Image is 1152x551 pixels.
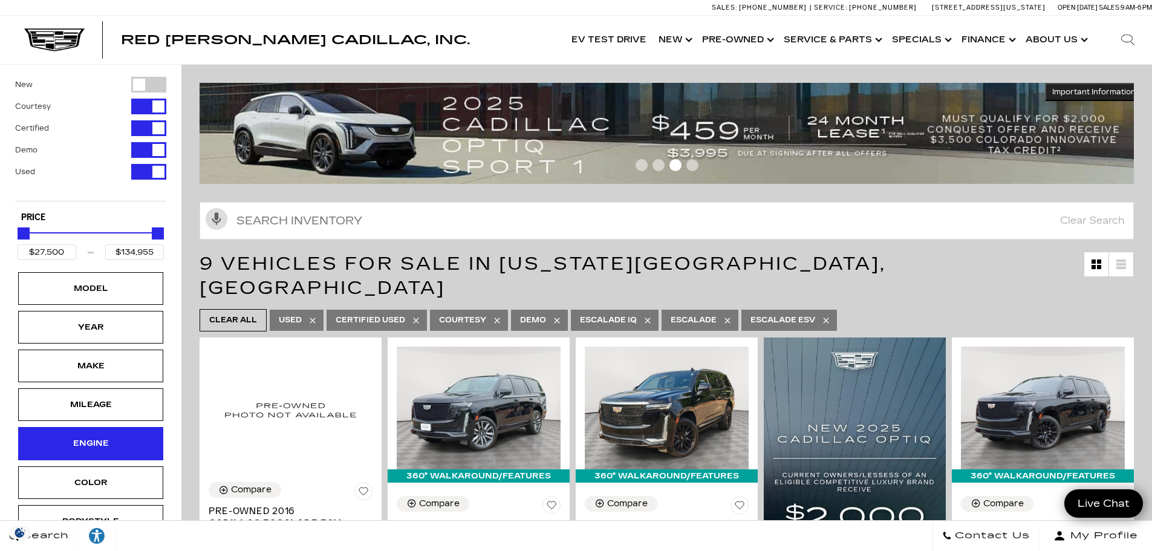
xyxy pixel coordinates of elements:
[652,16,696,64] a: New
[778,16,886,64] a: Service & Parts
[21,212,160,223] h5: Price
[15,122,49,134] label: Certified
[712,4,810,11] a: Sales: [PHONE_NUMBER]
[209,313,257,328] span: Clear All
[849,4,917,11] span: [PHONE_NUMBER]
[739,4,807,11] span: [PHONE_NUMBER]
[585,519,740,531] span: Pre-Owned 2022
[669,159,682,171] span: Go to slide 3
[961,347,1125,469] img: 2022 Cadillac Escalade ESV Sport
[24,28,85,51] img: Cadillac Dark Logo with Cadillac White Text
[397,519,552,531] span: Pre-Owned 2021
[200,202,1134,240] input: Search Inventory
[209,505,363,517] span: Pre-Owned 2016
[18,350,163,382] div: MakeMake
[60,321,121,334] div: Year
[955,16,1020,64] a: Finance
[18,427,163,460] div: EngineEngine
[152,227,164,240] div: Maximum Price
[952,527,1030,544] span: Contact Us
[1058,4,1098,11] span: Open [DATE]
[961,496,1033,512] button: Compare Vehicle
[336,313,405,328] span: Certified Used
[1052,87,1136,97] span: Important Information
[388,469,570,483] div: 360° WalkAround/Features
[1121,4,1152,11] span: 9 AM-6 PM
[1045,83,1143,101] button: Important Information
[696,16,778,64] a: Pre-Owned
[397,496,469,512] button: Compare Vehicle
[18,311,163,344] div: YearYear
[1104,16,1152,64] div: Search
[671,313,717,328] span: Escalade
[18,223,164,260] div: Price
[1066,527,1138,544] span: My Profile
[712,4,737,11] span: Sales:
[1040,521,1152,551] button: Open user profile menu
[810,4,920,11] a: Service: [PHONE_NUMBER]
[961,519,1116,531] span: Pre-Owned 2022
[983,498,1024,509] div: Compare
[750,313,815,328] span: Escalade ESV
[60,476,121,489] div: Color
[200,83,1143,184] img: 2508-August-FOM-OPTIQ-Lease9
[1084,252,1108,276] a: Grid View
[15,100,51,112] label: Courtesy
[1099,4,1121,11] span: Sales:
[652,159,665,171] span: Go to slide 2
[731,496,749,519] button: Save Vehicle
[585,347,749,469] img: 2022 Cadillac Escalade Premium Luxury
[15,166,35,178] label: Used
[932,521,1040,551] a: Contact Us
[580,313,637,328] span: ESCALADE IQ
[15,77,166,201] div: Filter by Vehicle Type
[18,388,163,421] div: MileageMileage
[60,282,121,295] div: Model
[1072,497,1136,510] span: Live Chat
[1020,16,1092,64] a: About Us
[60,515,121,528] div: Bodystyle
[209,517,363,541] span: Cadillac Escalade ESV Platinum
[585,496,657,512] button: Compare Vehicle
[439,313,486,328] span: Courtesy
[952,469,1134,483] div: 360° WalkAround/Features
[121,34,470,46] a: Red [PERSON_NAME] Cadillac, Inc.
[60,398,121,411] div: Mileage
[6,526,34,539] section: Click to Open Cookie Consent Modal
[886,16,955,64] a: Specials
[6,526,34,539] img: Opt-Out Icon
[18,272,163,305] div: ModelModel
[18,244,76,260] input: Minimum
[18,227,30,240] div: Minimum Price
[231,484,272,495] div: Compare
[520,313,546,328] span: Demo
[105,244,164,260] input: Maximum
[60,437,121,450] div: Engine
[354,482,373,505] button: Save Vehicle
[419,498,460,509] div: Compare
[397,347,561,469] img: 2021 Cadillac Escalade Sport Platinum
[79,521,116,551] a: Explore your accessibility options
[60,359,121,373] div: Make
[686,159,698,171] span: Go to slide 4
[79,527,115,545] div: Explore your accessibility options
[209,505,373,541] a: Pre-Owned 2016Cadillac Escalade ESV Platinum
[209,482,281,498] button: Compare Vehicle
[206,208,227,230] svg: Click to toggle on voice search
[18,466,163,499] div: ColorColor
[15,144,37,156] label: Demo
[636,159,648,171] span: Go to slide 1
[121,33,470,47] span: Red [PERSON_NAME] Cadillac, Inc.
[576,469,758,483] div: 360° WalkAround/Features
[565,16,652,64] a: EV Test Drive
[1064,489,1143,518] a: Live Chat
[607,498,648,509] div: Compare
[542,496,561,519] button: Save Vehicle
[932,4,1046,11] a: [STREET_ADDRESS][US_STATE]
[15,79,33,91] label: New
[200,253,886,299] span: 9 Vehicles for Sale in [US_STATE][GEOGRAPHIC_DATA], [GEOGRAPHIC_DATA]
[209,347,373,473] img: 2016 Cadillac Escalade ESV Platinum
[814,4,847,11] span: Service:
